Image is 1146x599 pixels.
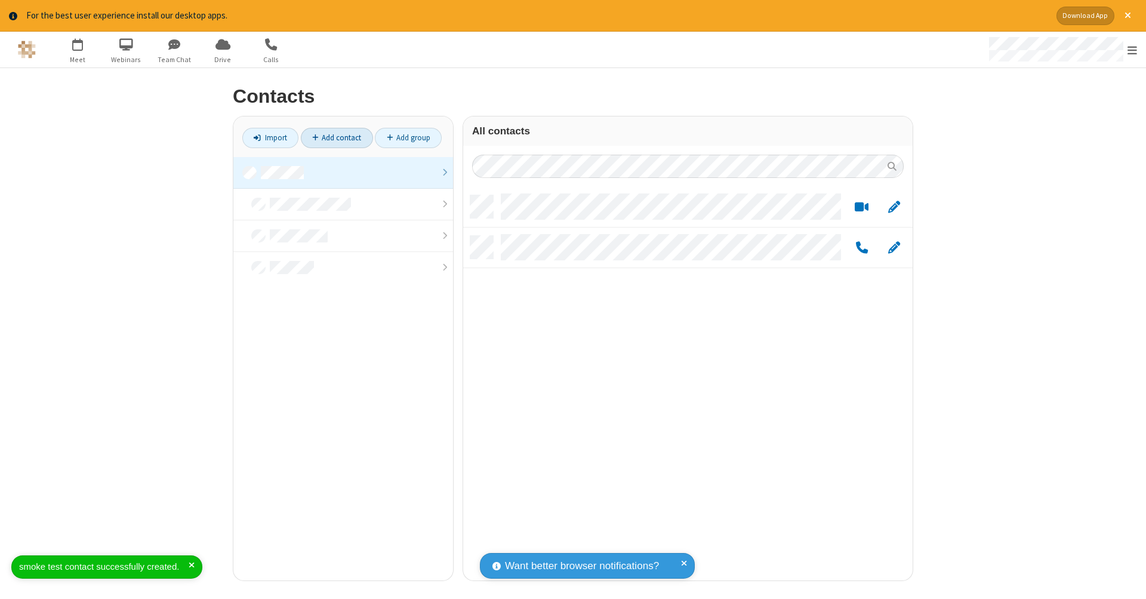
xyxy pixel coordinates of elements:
[104,54,149,65] span: Webinars
[978,32,1146,67] div: Open menu
[249,54,294,65] span: Calls
[1119,7,1137,25] button: Close alert
[472,125,904,137] h3: All contacts
[882,199,905,214] button: Edit
[56,54,100,65] span: Meet
[18,41,36,59] img: QA Selenium DO NOT DELETE OR CHANGE
[233,86,913,107] h2: Contacts
[882,240,905,255] button: Edit
[26,9,1048,23] div: For the best user experience install our desktop apps.
[463,187,913,582] div: grid
[850,240,873,255] button: Call by phone
[505,558,659,574] span: Want better browser notifications?
[850,199,873,214] button: Start a video meeting
[19,560,189,574] div: smoke test contact successfully created.
[375,128,442,148] a: Add group
[152,54,197,65] span: Team Chat
[1056,7,1114,25] button: Download App
[301,128,373,148] a: Add contact
[4,32,49,67] button: Logo
[201,54,245,65] span: Drive
[242,128,298,148] a: Import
